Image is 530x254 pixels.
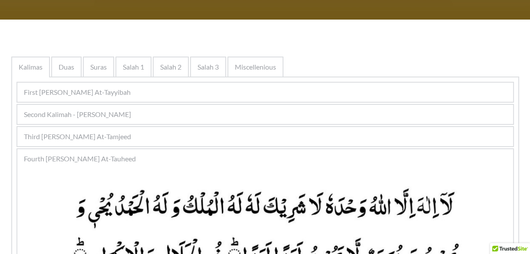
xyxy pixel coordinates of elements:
[123,62,144,72] span: Salah 1
[19,62,43,72] span: Kalimas
[24,109,131,120] span: Second Kalimah - [PERSON_NAME]
[198,62,219,72] span: Salah 3
[24,154,136,164] span: Fourth [PERSON_NAME] At-Tauheed
[90,62,107,72] span: Suras
[24,87,131,97] span: First [PERSON_NAME] At-Tayyibah
[160,62,181,72] span: Salah 2
[59,62,74,72] span: Duas
[24,131,131,142] span: Third [PERSON_NAME] At-Tamjeed
[235,62,276,72] span: Miscellenious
